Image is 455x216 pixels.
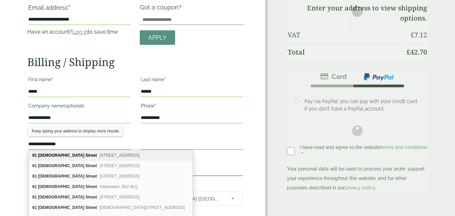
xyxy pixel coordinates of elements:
[29,203,193,213] div: 61 Church Street
[140,30,175,45] a: Apply
[86,195,97,199] b: Street
[52,77,53,82] abbr: required
[72,29,88,35] a: Log in
[100,163,140,168] span: [STREET_ADDRESS]
[29,171,193,182] div: 61 Church Street
[164,77,166,82] abbr: required
[100,195,140,199] span: [STREET_ADDRESS]
[29,182,193,192] div: 61 Church Street
[64,103,84,109] span: (optional)
[32,153,37,158] b: 61
[86,163,97,168] b: Street
[27,28,132,36] p: Have an account? to save time
[38,174,85,179] b: [DEMOGRAPHIC_DATA]
[28,75,131,86] label: First name
[29,192,193,203] div: 61 Church Street
[38,184,85,189] b: [DEMOGRAPHIC_DATA]
[287,194,428,210] iframe: PayPal
[29,161,193,171] div: 61 Church Street
[32,205,37,210] b: 61
[100,153,140,158] span: [STREET_ADDRESS]
[32,174,37,179] b: 61
[141,101,243,113] label: Phone
[28,101,131,113] label: Company name
[155,103,156,109] abbr: required
[86,184,97,189] b: Street
[100,205,185,210] span: [DEMOGRAPHIC_DATA][STREET_ADDRESS]
[38,205,85,210] b: [DEMOGRAPHIC_DATA]
[148,34,167,41] span: Apply
[140,4,184,14] label: Got a coupon?
[38,163,85,168] b: [DEMOGRAPHIC_DATA]
[29,150,193,161] div: 61 Church Street
[86,153,97,158] b: Street
[100,184,138,189] span: Halesowen, B62 9LQ
[32,163,37,168] b: 61
[28,5,131,14] label: Email address
[28,126,122,136] div: Keep typing your address to display more results
[100,174,140,179] span: [STREET_ADDRESS]
[38,153,85,158] b: [DEMOGRAPHIC_DATA]
[32,195,37,199] b: 61
[86,174,97,179] b: Street
[86,205,97,210] b: Street
[38,195,85,199] b: [DEMOGRAPHIC_DATA]
[141,75,243,86] label: Last name
[32,184,37,189] b: 61
[27,56,244,68] h2: Billing / Shipping
[68,4,70,11] abbr: required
